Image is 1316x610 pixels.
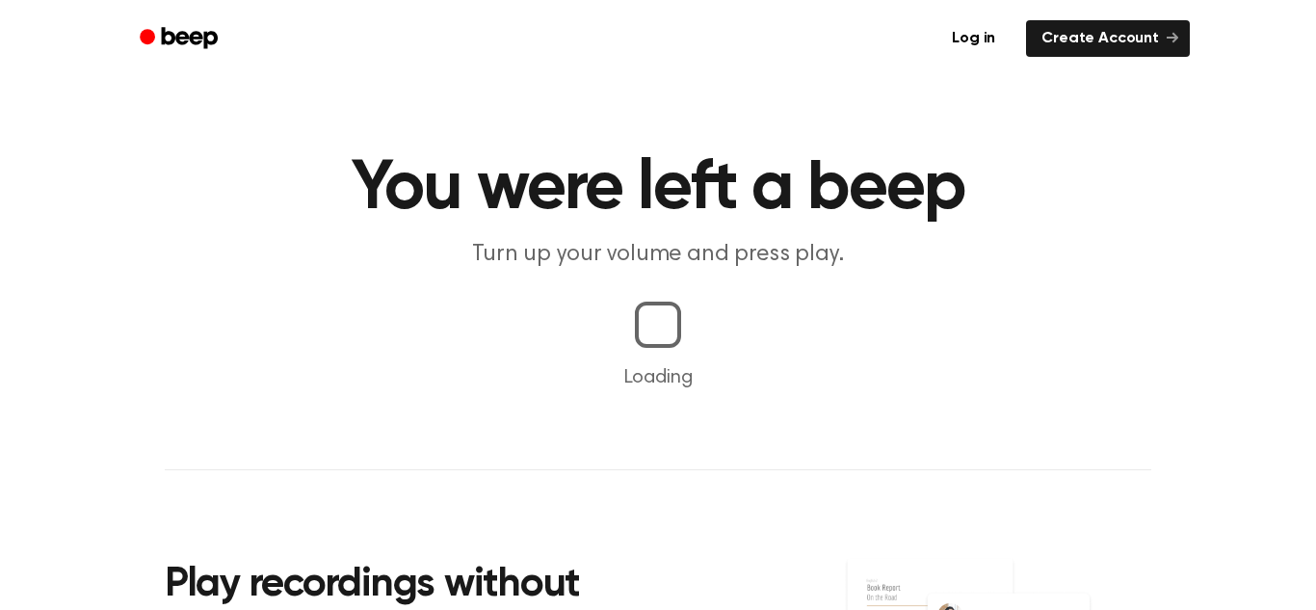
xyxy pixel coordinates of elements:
a: Create Account [1026,20,1190,57]
p: Loading [23,363,1293,392]
a: Log in [933,16,1014,61]
a: Beep [126,20,235,58]
p: Turn up your volume and press play. [288,239,1028,271]
h1: You were left a beep [165,154,1151,224]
